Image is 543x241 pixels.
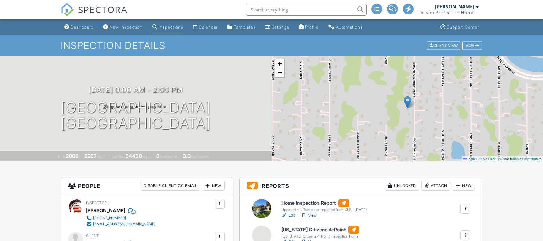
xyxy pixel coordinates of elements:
[61,8,128,21] a: SPECTORA
[225,22,258,33] a: Templates
[497,157,541,161] a: © OpenStreetMap contributors
[159,24,183,30] div: Inspections
[86,233,99,238] span: Client
[98,154,106,159] span: sq. ft.
[478,157,478,161] span: |
[246,4,367,16] input: Search everything...
[78,3,128,16] span: SPECTORA
[453,181,475,191] div: New
[61,3,74,16] img: The Best Home Inspection Software - Spectora
[101,22,145,33] a: New Inspection
[199,24,218,30] div: Calendar
[421,181,450,191] div: Attach
[438,22,481,33] a: Support Center
[71,24,93,30] div: Dashboard
[125,153,142,159] div: 54450
[281,199,367,207] h6: Home Inspection Report
[86,206,125,215] div: [PERSON_NAME]
[281,199,367,213] a: Home Inspection Report Updated H.I. Template Imported from XLS - [DATE]
[109,24,143,30] div: New Inspection
[62,22,96,33] a: Dashboard
[281,207,367,212] div: Updated H.I. Template Imported from XLS - [DATE]
[150,22,186,33] a: Inspections
[275,68,284,77] a: Zoom out
[86,221,155,227] a: [EMAIL_ADDRESS][DOMAIN_NAME]
[89,86,183,94] h3: [DATE] 9:00 am - 2:00 pm
[301,212,317,218] a: View
[281,212,295,218] a: Edit
[191,22,220,33] a: Calendar
[58,154,65,159] span: Built
[234,24,256,30] div: Templates
[275,59,284,68] a: Zoom in
[263,22,292,33] a: Settings
[278,60,282,67] span: +
[84,153,97,159] div: 2267
[281,234,359,239] div: [US_STATE] Citizens 4-Point Inspection Form
[462,41,482,50] div: More
[61,177,232,194] h3: People
[141,181,200,191] div: Disable Client CC Email
[296,22,321,33] a: Company Profile
[240,177,482,194] h3: Reports
[479,157,496,161] a: © MapTiler
[93,216,126,220] div: [PHONE_NUMBER]
[281,226,359,239] a: [US_STATE] Citizens 4-Point [US_STATE] Citizens 4-Point Inspection Form
[404,96,411,108] img: Marker
[112,154,125,159] span: Lot Size
[156,153,159,159] div: 3
[61,40,483,51] h1: Inspection Details
[61,100,210,132] h1: [GEOGRAPHIC_DATA] [GEOGRAPHIC_DATA]
[143,154,150,159] span: sq.ft.
[281,226,359,234] h6: [US_STATE] Citizens 4-Point
[93,222,155,227] div: [EMAIL_ADDRESS][DOMAIN_NAME]
[463,157,477,161] a: Leaflet
[418,10,479,16] div: Dream Protection Home Inspection LLC
[191,154,209,159] span: bathrooms
[183,153,191,159] div: 3.0
[86,201,107,205] span: Inspector
[278,69,282,76] span: −
[426,43,462,47] a: Client View
[160,154,177,159] span: bedrooms
[86,215,155,221] a: [PHONE_NUMBER]
[326,22,365,33] a: Automations (Advanced)
[66,153,79,159] div: 2006
[203,181,225,191] div: New
[435,4,474,10] div: [PERSON_NAME]
[385,181,419,191] div: Unlocked
[336,24,363,30] div: Automations
[272,24,289,30] div: Settings
[447,24,479,30] div: Support Center
[427,41,460,50] div: Client View
[305,24,319,30] div: Profile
